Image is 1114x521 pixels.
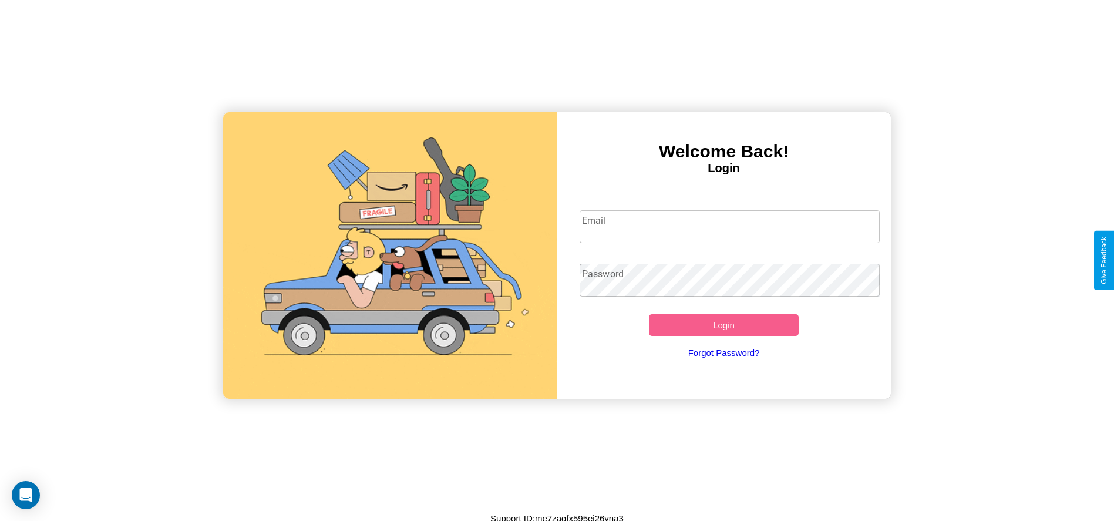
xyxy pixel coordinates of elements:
[223,112,557,399] img: gif
[557,162,891,175] h4: Login
[649,314,799,336] button: Login
[574,336,874,369] a: Forgot Password?
[12,481,40,509] div: Open Intercom Messenger
[557,142,891,162] h3: Welcome Back!
[1100,237,1108,284] div: Give Feedback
